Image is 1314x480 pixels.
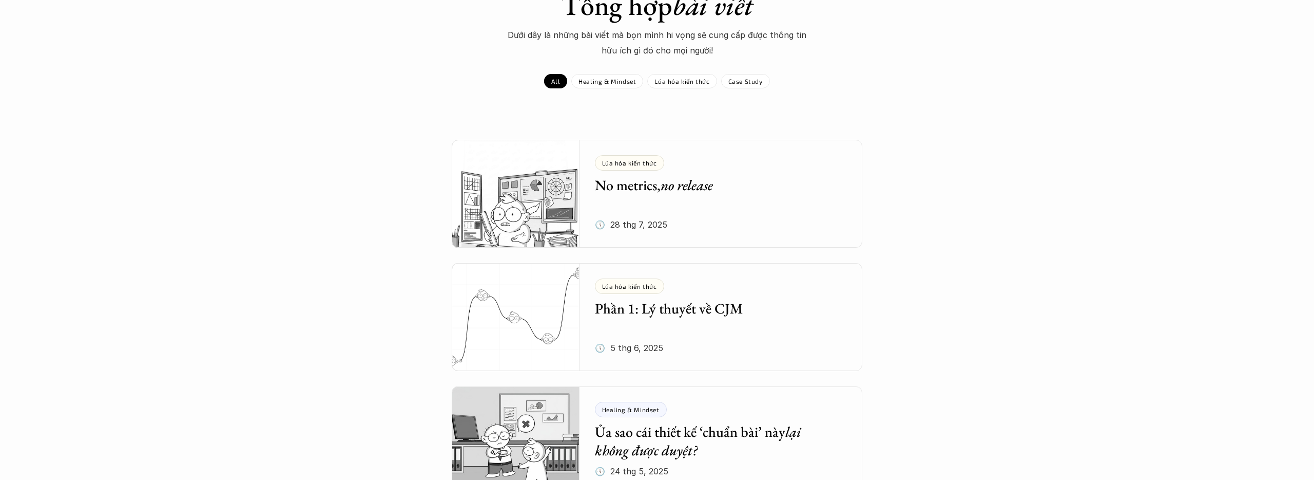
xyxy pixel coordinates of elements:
[602,406,660,413] p: Healing & Mindset
[595,422,804,459] em: lại không được duyệt?
[503,27,811,59] p: Dưới dây là những bài viết mà bọn mình hi vọng sẽ cung cấp được thông tin hữu ích gì đó cho mọi n...
[595,422,832,460] h5: Ủa sao cái thiết kế ‘chuẩn bài’ này
[551,78,560,85] p: All
[595,340,663,356] p: 🕔 5 thg 6, 2025
[602,159,657,167] p: Lúa hóa kiến thức
[661,176,713,194] em: no release
[721,74,770,88] a: Case Study
[595,176,832,194] h5: No metrics,
[595,299,832,318] h5: Phần 1: Lý thuyết về CJM
[602,283,657,290] p: Lúa hóa kiến thức
[647,74,717,88] a: Lúa hóa kiến thức
[452,140,862,248] a: Lúa hóa kiến thứcNo metrics,no release🕔 28 thg 7, 2025
[595,217,667,232] p: 🕔 28 thg 7, 2025
[452,263,862,371] a: Lúa hóa kiến thứcPhần 1: Lý thuyết về CJM🕔 5 thg 6, 2025
[728,78,763,85] p: Case Study
[595,464,668,479] p: 🕔 24 thg 5, 2025
[578,78,636,85] p: Healing & Mindset
[571,74,643,88] a: Healing & Mindset
[654,78,709,85] p: Lúa hóa kiến thức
